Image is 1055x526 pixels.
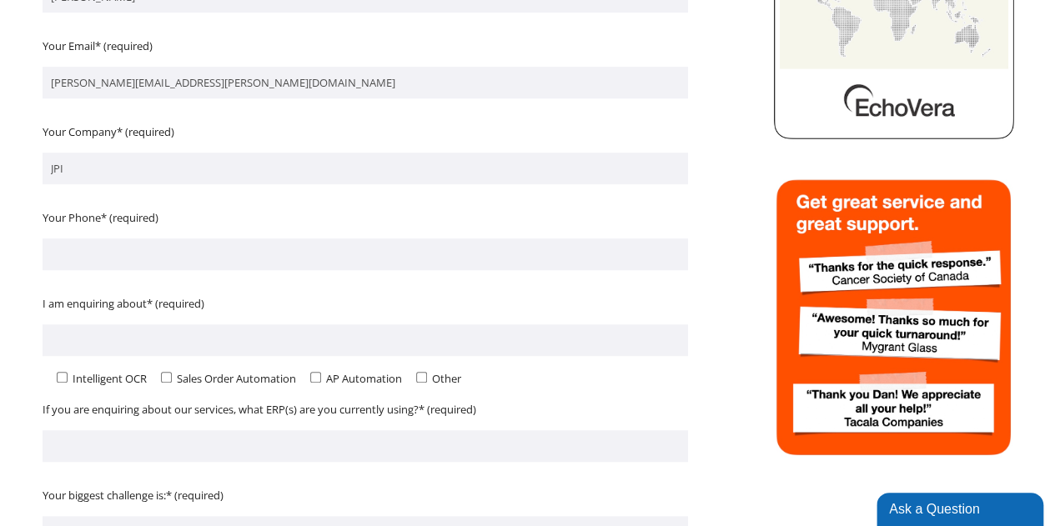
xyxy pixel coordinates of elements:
span: Sales Order Automation [174,371,296,386]
p: Your Company* (required) [43,122,688,142]
span: Intelligent OCR [70,371,147,386]
span: Other [430,371,461,386]
p: Your biggest challenge is:* (required) [43,485,688,505]
p: Your Phone* (required) [43,208,688,228]
img: echovera intelligent ocr sales order automation [771,174,1016,459]
iframe: chat widget [877,489,1047,526]
span: AP Automation [324,371,402,386]
p: I am enquiring about* (required) [43,293,688,313]
p: Your Email* (required) [43,36,688,56]
p: If you are enquiring about our services, what ERP(s) are you currently using?* (required) [43,399,688,419]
